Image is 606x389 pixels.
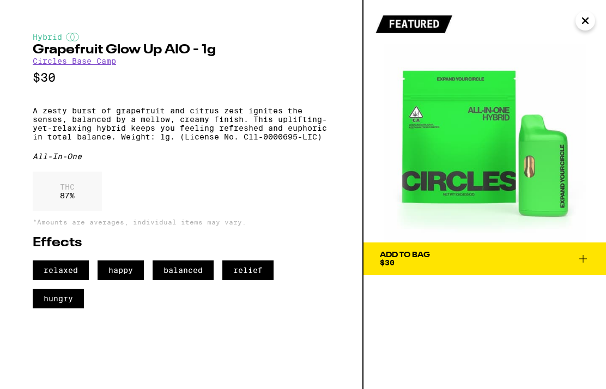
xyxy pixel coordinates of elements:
h2: Effects [33,236,330,250]
div: Hybrid [33,33,330,41]
span: relaxed [33,260,89,280]
button: Close [575,11,595,31]
p: A zesty burst of grapefruit and citrus zest ignites the senses, balanced by a mellow, creamy fini... [33,106,330,141]
div: Add To Bag [380,251,430,259]
span: relief [222,260,274,280]
img: hybridColor.svg [66,33,79,41]
p: *Amounts are averages, individual items may vary. [33,218,330,226]
span: happy [98,260,144,280]
p: $30 [33,71,330,84]
span: $30 [380,258,395,267]
button: Add To Bag$30 [363,242,606,275]
span: balanced [153,260,214,280]
h2: Grapefruit Glow Up AIO - 1g [33,44,330,57]
a: Circles Base Camp [33,57,116,65]
span: hungry [33,289,84,308]
p: THC [60,183,75,191]
div: All-In-One [33,152,330,161]
div: 87 % [33,172,102,211]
